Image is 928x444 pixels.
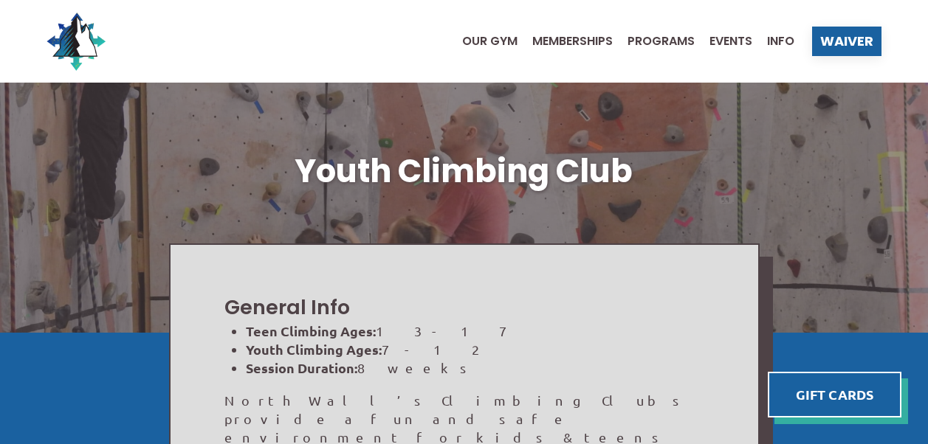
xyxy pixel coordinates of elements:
[532,35,613,47] span: Memberships
[462,35,518,47] span: Our Gym
[246,340,704,358] li: 7 - 12
[628,35,695,47] span: Programs
[246,322,704,340] li: 13 - 17
[47,149,881,193] h1: Youth Climbing Club
[695,35,752,47] a: Events
[613,35,695,47] a: Programs
[447,35,518,47] a: Our Gym
[246,359,357,376] strong: Session Duration:
[246,322,376,339] strong: Teen Climbing Ages:
[820,35,873,48] span: Waiver
[752,35,794,47] a: Info
[767,35,794,47] span: Info
[246,358,704,377] li: 8 weeks
[224,294,704,322] h2: General Info
[47,12,106,71] img: North Wall Logo
[246,341,382,358] strong: Youth Climbing Ages:
[709,35,752,47] span: Events
[518,35,613,47] a: Memberships
[812,27,881,56] a: Waiver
